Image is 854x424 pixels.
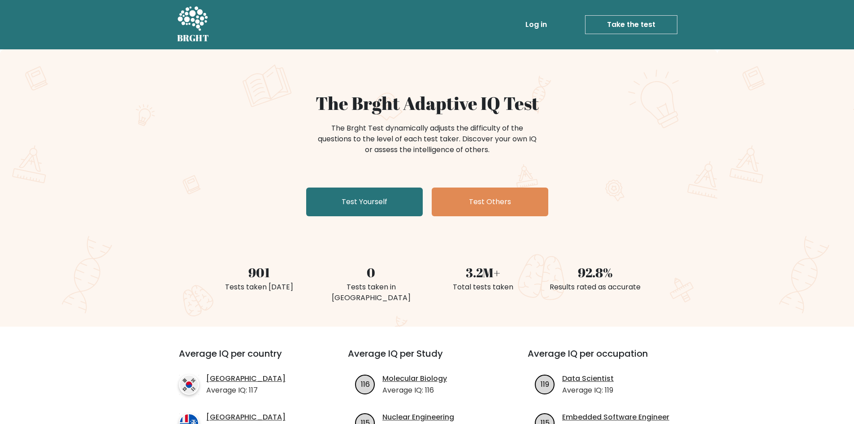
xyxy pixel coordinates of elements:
[206,373,286,384] a: [GEOGRAPHIC_DATA]
[179,348,316,370] h3: Average IQ per country
[315,123,539,155] div: The Brght Test dynamically adjusts the difficulty of the questions to the level of each test take...
[177,4,209,46] a: BRGHT
[382,385,447,396] p: Average IQ: 116
[382,373,447,384] a: Molecular Biology
[585,15,677,34] a: Take the test
[562,373,614,384] a: Data Scientist
[206,412,286,423] a: [GEOGRAPHIC_DATA]
[177,33,209,44] h5: BRGHT
[433,282,534,293] div: Total tests taken
[206,385,286,396] p: Average IQ: 117
[321,282,422,303] div: Tests taken in [GEOGRAPHIC_DATA]
[433,263,534,282] div: 3.2M+
[541,379,549,389] text: 119
[382,412,454,423] a: Nuclear Engineering
[321,263,422,282] div: 0
[208,263,310,282] div: 901
[528,348,686,370] h3: Average IQ per occupation
[361,379,370,389] text: 116
[179,375,199,395] img: country
[545,282,646,293] div: Results rated as accurate
[306,188,423,216] a: Test Yourself
[562,412,669,423] a: Embedded Software Engineer
[208,92,646,114] h1: The Brght Adaptive IQ Test
[208,282,310,293] div: Tests taken [DATE]
[545,263,646,282] div: 92.8%
[562,385,614,396] p: Average IQ: 119
[432,188,548,216] a: Test Others
[348,348,506,370] h3: Average IQ per Study
[522,16,551,34] a: Log in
